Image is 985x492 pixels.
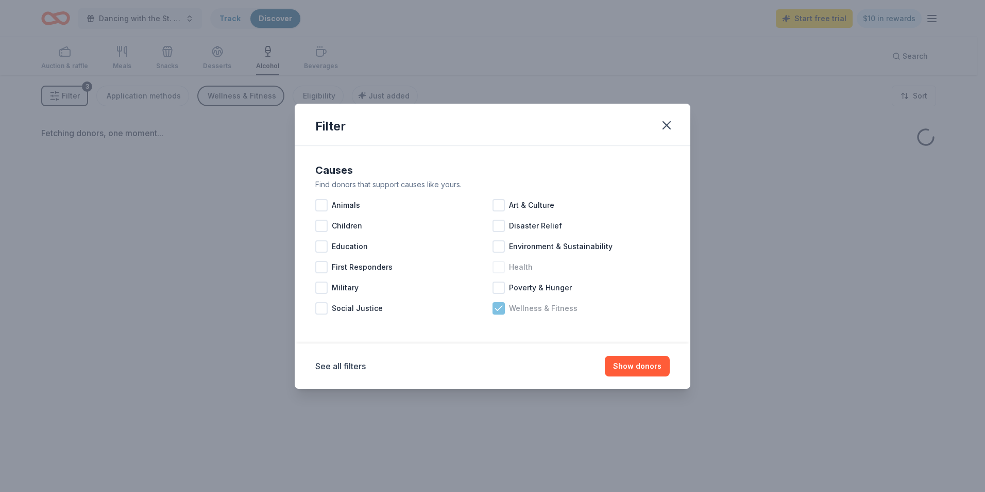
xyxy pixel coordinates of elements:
span: Animals [332,199,360,211]
span: Disaster Relief [509,220,562,232]
div: Find donors that support causes like yours. [315,178,670,191]
span: Children [332,220,362,232]
button: Show donors [605,356,670,376]
span: First Responders [332,261,393,273]
span: Environment & Sustainability [509,240,613,253]
span: Poverty & Hunger [509,282,572,294]
button: See all filters [315,360,366,372]
span: Social Justice [332,302,383,315]
span: Health [509,261,533,273]
span: Military [332,282,359,294]
span: Wellness & Fitness [509,302,578,315]
span: Art & Culture [509,199,554,211]
span: Education [332,240,368,253]
div: Causes [315,162,670,178]
div: Filter [315,118,346,135]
